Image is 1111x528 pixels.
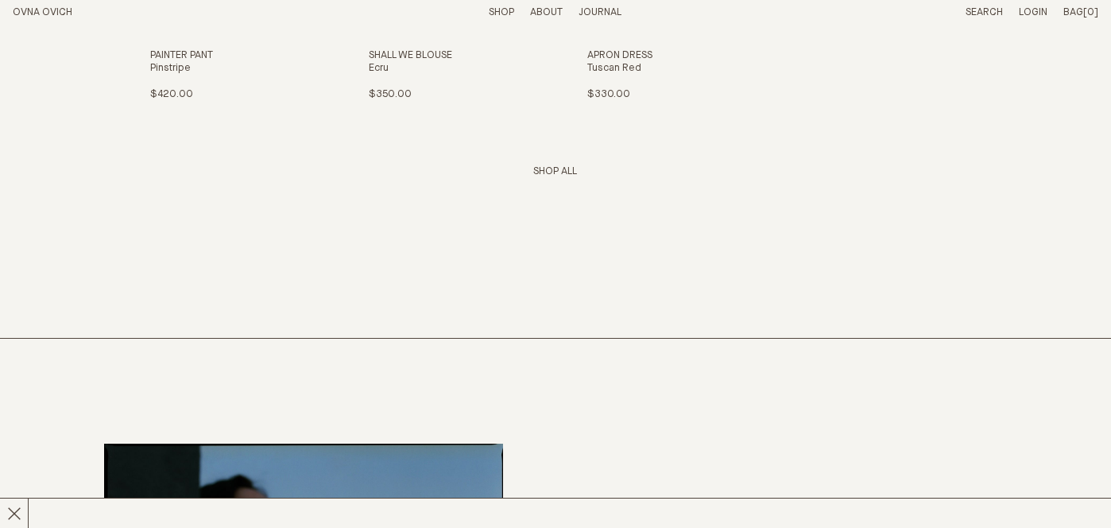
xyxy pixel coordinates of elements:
span: $420.00 [150,89,193,99]
a: Home [13,7,72,17]
a: Login [1019,7,1047,17]
span: Bag [1063,7,1083,17]
h3: Apron Dress [587,49,742,63]
a: Journal [579,7,621,17]
a: View whole collection [533,166,577,177]
h4: Tuscan Red [587,62,742,76]
h4: Pinstripe [150,62,305,76]
summary: About [530,6,563,20]
a: Shop [489,7,514,17]
span: [0] [1083,7,1098,17]
span: $330.00 [587,89,630,99]
a: Search [966,7,1003,17]
span: $350.00 [369,89,412,99]
h3: Painter Pant [150,49,305,63]
h3: Shall We Blouse [369,49,524,63]
h4: Ecru [369,62,524,76]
